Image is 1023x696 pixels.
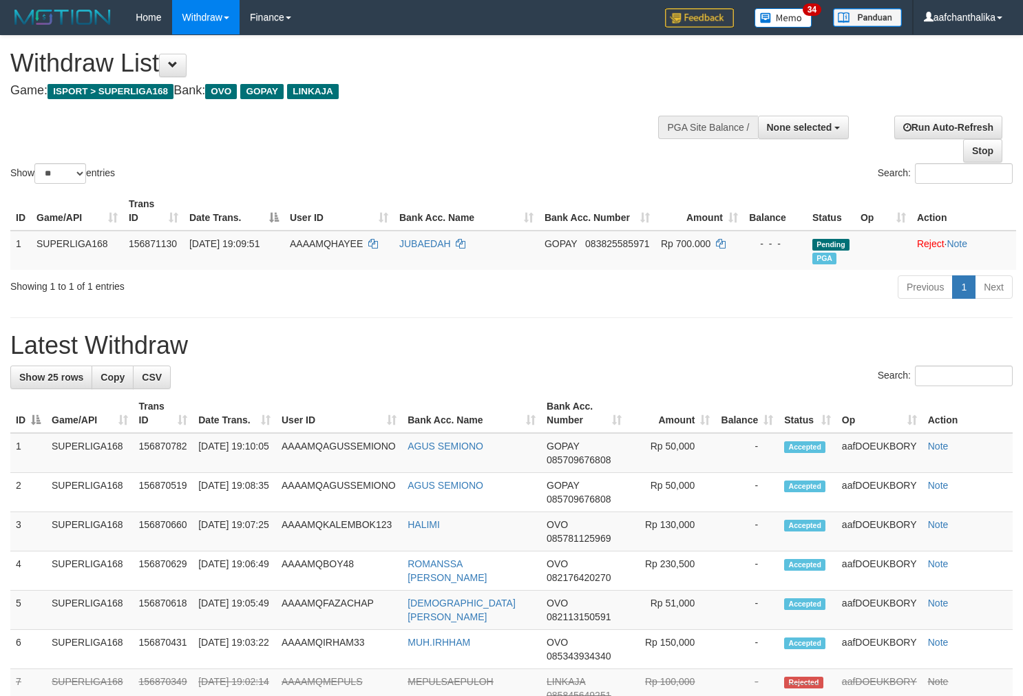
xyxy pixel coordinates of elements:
[767,122,832,133] span: None selected
[784,441,825,453] span: Accepted
[758,116,850,139] button: None selected
[928,637,949,648] a: Note
[627,591,715,630] td: Rp 51,000
[894,116,1002,139] a: Run Auto-Refresh
[287,84,339,99] span: LINKAJA
[276,394,402,433] th: User ID: activate to sort column ascending
[836,433,922,473] td: aafDOEUKBORY
[627,394,715,433] th: Amount: activate to sort column ascending
[627,473,715,512] td: Rp 50,000
[545,238,577,249] span: GOPAY
[715,591,779,630] td: -
[541,394,627,433] th: Bank Acc. Number: activate to sort column ascending
[46,394,134,433] th: Game/API: activate to sort column ascending
[10,366,92,389] a: Show 25 rows
[547,598,568,609] span: OVO
[784,598,825,610] span: Accepted
[142,372,162,383] span: CSV
[855,191,911,231] th: Op: activate to sort column ascending
[547,533,611,544] span: Copy 085781125969 to clipboard
[46,473,134,512] td: SUPERLIGA168
[34,163,86,184] select: Showentries
[812,253,836,264] span: Marked by aafchhiseyha
[129,238,177,249] span: 156871130
[812,239,850,251] span: Pending
[836,630,922,669] td: aafDOEUKBORY
[547,494,611,505] span: Copy 085709676808 to clipboard
[189,238,260,249] span: [DATE] 19:09:51
[101,372,125,383] span: Copy
[10,473,46,512] td: 2
[952,275,975,299] a: 1
[31,191,123,231] th: Game/API: activate to sort column ascending
[755,8,812,28] img: Button%20Memo.svg
[10,163,115,184] label: Show entries
[134,630,193,669] td: 156870431
[133,366,171,389] a: CSV
[408,519,440,530] a: HALIMI
[547,611,611,622] span: Copy 082113150591 to clipboard
[928,441,949,452] a: Note
[963,139,1002,162] a: Stop
[658,116,757,139] div: PGA Site Balance /
[928,598,949,609] a: Note
[408,598,516,622] a: [DEMOGRAPHIC_DATA][PERSON_NAME]
[184,191,284,231] th: Date Trans.: activate to sort column descending
[655,191,743,231] th: Amount: activate to sort column ascending
[240,84,284,99] span: GOPAY
[193,551,276,591] td: [DATE] 19:06:49
[898,275,953,299] a: Previous
[715,473,779,512] td: -
[408,637,470,648] a: MUH.IRHHAM
[10,84,668,98] h4: Game: Bank:
[46,512,134,551] td: SUPERLIGA168
[947,238,967,249] a: Note
[715,551,779,591] td: -
[276,551,402,591] td: AAAAMQBOY48
[743,191,807,231] th: Balance
[784,481,825,492] span: Accepted
[715,394,779,433] th: Balance: activate to sort column ascending
[915,366,1013,386] input: Search:
[10,191,31,231] th: ID
[48,84,173,99] span: ISPORT > SUPERLIGA168
[10,591,46,630] td: 5
[928,519,949,530] a: Note
[408,480,483,491] a: AGUS SEMIONO
[627,551,715,591] td: Rp 230,500
[917,238,945,249] a: Reject
[193,433,276,473] td: [DATE] 19:10:05
[46,551,134,591] td: SUPERLIGA168
[627,630,715,669] td: Rp 150,000
[749,237,801,251] div: - - -
[784,677,823,688] span: Rejected
[547,519,568,530] span: OVO
[134,394,193,433] th: Trans ID: activate to sort column ascending
[134,512,193,551] td: 156870660
[92,366,134,389] a: Copy
[408,441,483,452] a: AGUS SEMIONO
[547,676,585,687] span: LINKAJA
[10,433,46,473] td: 1
[134,551,193,591] td: 156870629
[10,512,46,551] td: 3
[547,558,568,569] span: OVO
[402,394,541,433] th: Bank Acc. Name: activate to sort column ascending
[836,551,922,591] td: aafDOEUKBORY
[547,454,611,465] span: Copy 085709676808 to clipboard
[408,558,487,583] a: ROMANSSA [PERSON_NAME]
[784,559,825,571] span: Accepted
[10,274,416,293] div: Showing 1 to 1 of 1 entries
[46,630,134,669] td: SUPERLIGA168
[915,163,1013,184] input: Search:
[290,238,363,249] span: AAAAMQHAYEE
[922,394,1013,433] th: Action
[399,238,451,249] a: JUBAEDAH
[547,572,611,583] span: Copy 082176420270 to clipboard
[284,191,394,231] th: User ID: activate to sort column ascending
[276,433,402,473] td: AAAAMQAGUSSEMIONO
[803,3,821,16] span: 34
[878,163,1013,184] label: Search:
[408,676,493,687] a: MEPULSAEPULOH
[193,630,276,669] td: [DATE] 19:03:22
